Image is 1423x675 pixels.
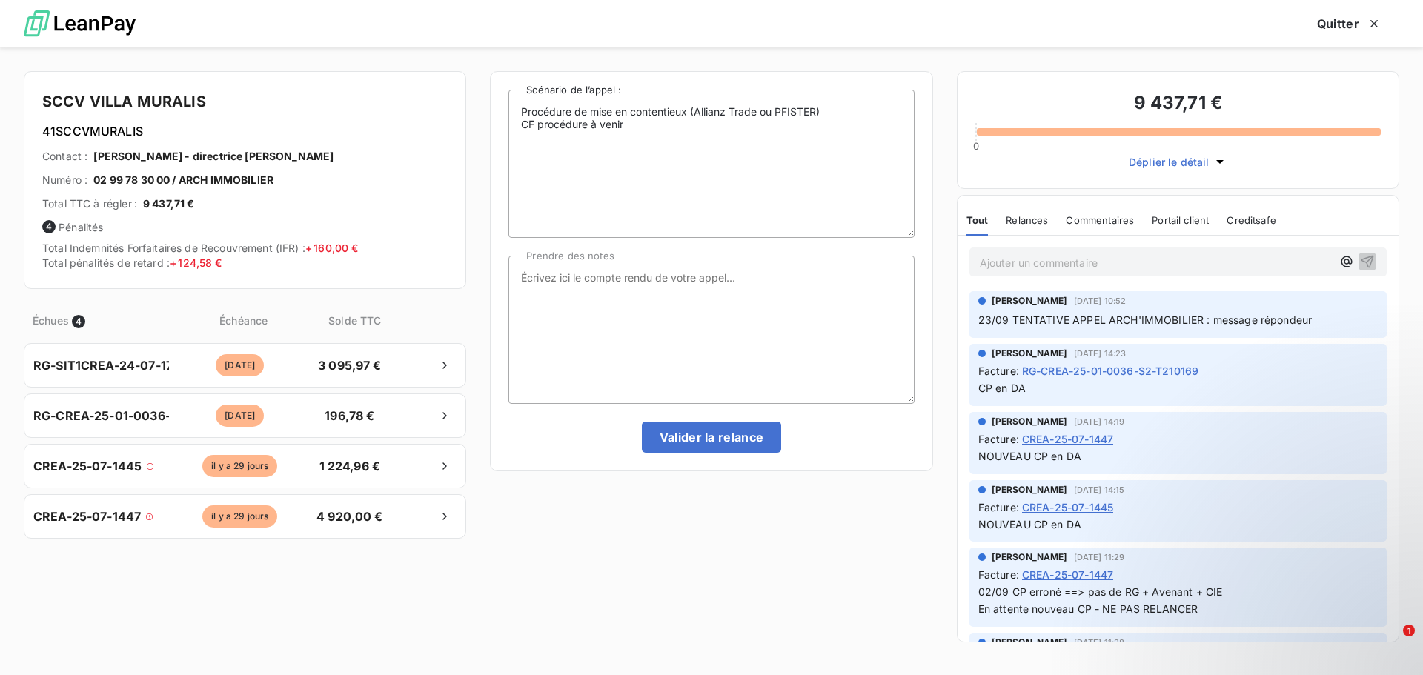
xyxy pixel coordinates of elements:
[1074,296,1127,305] span: [DATE] 10:52
[1066,214,1134,226] span: Commentaires
[966,214,989,226] span: Tout
[174,313,313,328] span: Échéance
[33,407,239,425] span: RG-CREA-25-01-0036-S2-T210169
[992,294,1068,307] span: [PERSON_NAME]
[24,4,136,44] img: logo LeanPay
[311,356,388,374] span: 3 095,97 €
[978,450,1081,462] span: NOUVEAU CP en DA
[975,90,1381,119] h3: 9 437,71 €
[33,313,69,328] span: Échues
[216,405,264,427] span: [DATE]
[170,256,222,269] span: + 124,58 €
[42,122,448,140] h6: 41SCCVMURALIS
[978,382,1026,394] span: CP en DA
[1152,214,1209,226] span: Portail client
[978,313,1313,326] span: 23/09 TENTATIVE APPEL ARCH'IMMOBILIER : message répondeur
[42,149,87,164] span: Contact :
[978,363,1019,379] span: Facture :
[1127,531,1423,635] iframe: Intercom notifications message
[1373,625,1408,660] iframe: Intercom live chat
[1074,349,1127,358] span: [DATE] 14:23
[1299,8,1399,39] button: Quitter
[311,407,388,425] span: 196,78 €
[42,256,222,269] span: Total pénalités de retard :
[202,455,277,477] span: il y a 29 jours
[93,149,334,164] span: [PERSON_NAME] - directrice [PERSON_NAME]
[33,356,242,374] span: RG-SIT1CREA-24-07-1782-T210169
[42,90,448,113] h4: SCCV VILLA MURALIS
[311,508,388,525] span: 4 920,00 €
[42,173,87,187] span: Numéro :
[42,220,56,233] span: 4
[1129,154,1210,170] span: Déplier le détail
[93,173,273,187] span: 02 99 78 30 00 / ARCH IMMOBILIER
[1022,499,1113,515] span: CREA-25-07-1445
[1403,625,1415,636] span: 1
[305,242,359,254] span: + 160,00 €
[978,585,1223,615] span: 02/09 CP erroné ==> pas de RG + Avenant + CIE En attente nouveau CP - NE PAS RELANCER
[42,220,448,235] span: Pénalités
[992,415,1068,428] span: [PERSON_NAME]
[642,422,782,453] button: Valider la relance
[42,242,358,254] span: Total Indemnités Forfaitaires de Recouvrement (IFR) :
[978,518,1081,531] span: NOUVEAU CP en DA
[42,196,137,211] span: Total TTC à régler :
[316,313,394,328] span: Solde TTC
[143,196,195,211] span: 9 437,71 €
[1074,638,1125,647] span: [DATE] 11:28
[1227,214,1276,226] span: Creditsafe
[973,140,979,152] span: 0
[33,508,141,525] span: CREA-25-07-1447
[33,457,142,475] span: CREA-25-07-1445
[1074,553,1125,562] span: [DATE] 11:29
[508,90,914,238] textarea: Procédure de mise en contentieux (Allianz Trade ou PFISTER) CF procédure à venir
[1022,431,1113,447] span: CREA-25-07-1447
[978,567,1019,582] span: Facture :
[1074,485,1125,494] span: [DATE] 14:15
[992,551,1068,564] span: [PERSON_NAME]
[1006,214,1048,226] span: Relances
[992,347,1068,360] span: [PERSON_NAME]
[1022,363,1198,379] span: RG-CREA-25-01-0036-S2-T210169
[1124,153,1232,170] button: Déplier le détail
[992,636,1068,649] span: [PERSON_NAME]
[1074,417,1125,426] span: [DATE] 14:19
[978,431,1019,447] span: Facture :
[202,505,277,528] span: il y a 29 jours
[992,483,1068,496] span: [PERSON_NAME]
[311,457,388,475] span: 1 224,96 €
[1022,567,1113,582] span: CREA-25-07-1447
[216,354,264,376] span: [DATE]
[978,499,1019,515] span: Facture :
[72,315,85,328] span: 4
